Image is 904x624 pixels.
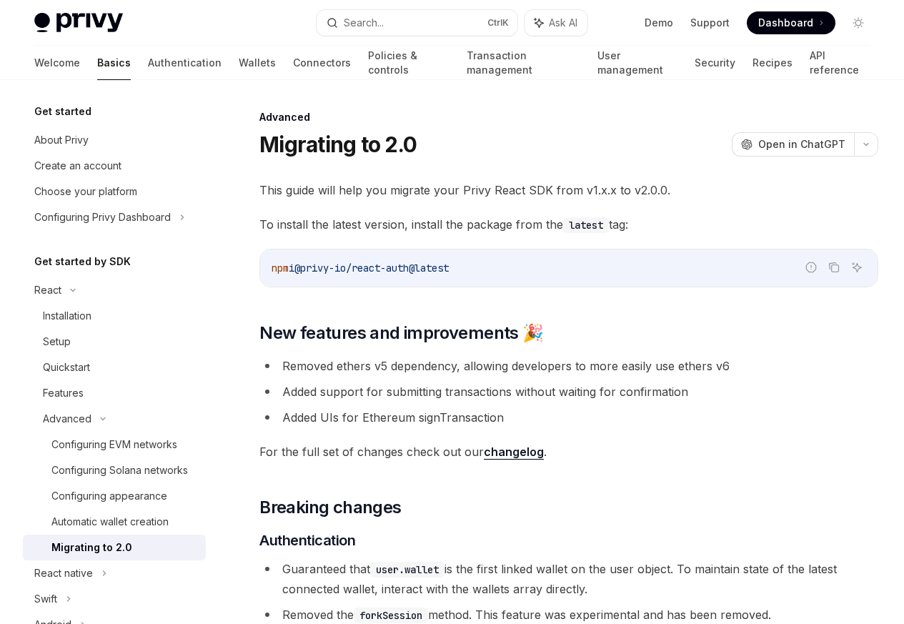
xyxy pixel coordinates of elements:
[645,16,673,30] a: Demo
[344,14,384,31] div: Search...
[34,253,131,270] h5: Get started by SDK
[259,442,878,462] span: For the full set of changes check out our .
[259,382,878,402] li: Added support for submitting transactions without waiting for confirmation
[294,262,449,274] span: @privy-io/react-auth@latest
[259,496,401,519] span: Breaking changes
[23,380,206,406] a: Features
[43,359,90,376] div: Quickstart
[690,16,730,30] a: Support
[847,11,870,34] button: Toggle dark mode
[484,445,544,460] a: changelog
[51,487,167,505] div: Configuring appearance
[23,535,206,560] a: Migrating to 2.0
[289,262,294,274] span: i
[282,608,771,622] span: Removed the method. This feature was experimental and has been removed.
[825,258,843,277] button: Copy the contents from the code block
[549,16,577,30] span: Ask AI
[43,385,84,402] div: Features
[51,462,188,479] div: Configuring Solana networks
[23,355,206,380] a: Quickstart
[23,457,206,483] a: Configuring Solana networks
[747,11,835,34] a: Dashboard
[282,562,837,596] span: Guaranteed that is the first linked wallet on the user object. To maintain state of the latest co...
[239,46,276,80] a: Wallets
[467,46,580,80] a: Transaction management
[34,132,89,149] div: About Privy
[23,483,206,509] a: Configuring appearance
[97,46,131,80] a: Basics
[23,153,206,179] a: Create an account
[758,137,845,152] span: Open in ChatGPT
[732,132,854,157] button: Open in ChatGPT
[848,258,866,277] button: Ask AI
[370,562,444,578] code: user.wallet
[259,322,543,345] span: New features and improvements 🎉
[51,436,177,453] div: Configuring EVM networks
[51,513,169,530] div: Automatic wallet creation
[259,530,355,550] span: Authentication
[23,127,206,153] a: About Privy
[23,303,206,329] a: Installation
[23,509,206,535] a: Automatic wallet creation
[354,608,428,623] code: forkSession
[259,214,878,234] span: To install the latest version, install the package from the tag:
[34,103,91,120] h5: Get started
[34,590,57,608] div: Swift
[51,539,132,556] div: Migrating to 2.0
[34,282,61,299] div: React
[34,157,121,174] div: Create an account
[487,17,509,29] span: Ctrl K
[34,13,123,33] img: light logo
[34,183,137,200] div: Choose your platform
[758,16,813,30] span: Dashboard
[525,10,587,36] button: Ask AI
[34,565,93,582] div: React native
[802,258,820,277] button: Report incorrect code
[563,217,609,233] code: latest
[43,410,91,427] div: Advanced
[34,209,171,226] div: Configuring Privy Dashboard
[368,46,449,80] a: Policies & controls
[259,407,878,427] li: Added UIs for Ethereum signTransaction
[317,10,517,36] button: Search...CtrlK
[23,329,206,355] a: Setup
[23,179,206,204] a: Choose your platform
[293,46,351,80] a: Connectors
[148,46,222,80] a: Authentication
[752,46,793,80] a: Recipes
[259,132,417,157] h1: Migrating to 2.0
[810,46,870,80] a: API reference
[259,110,878,124] div: Advanced
[272,262,289,274] span: npm
[259,180,878,200] span: This guide will help you migrate your Privy React SDK from v1.x.x to v2.0.0.
[34,46,80,80] a: Welcome
[43,307,91,325] div: Installation
[695,46,735,80] a: Security
[597,46,678,80] a: User management
[43,333,71,350] div: Setup
[259,356,878,376] li: Removed ethers v5 dependency, allowing developers to more easily use ethers v6
[23,432,206,457] a: Configuring EVM networks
